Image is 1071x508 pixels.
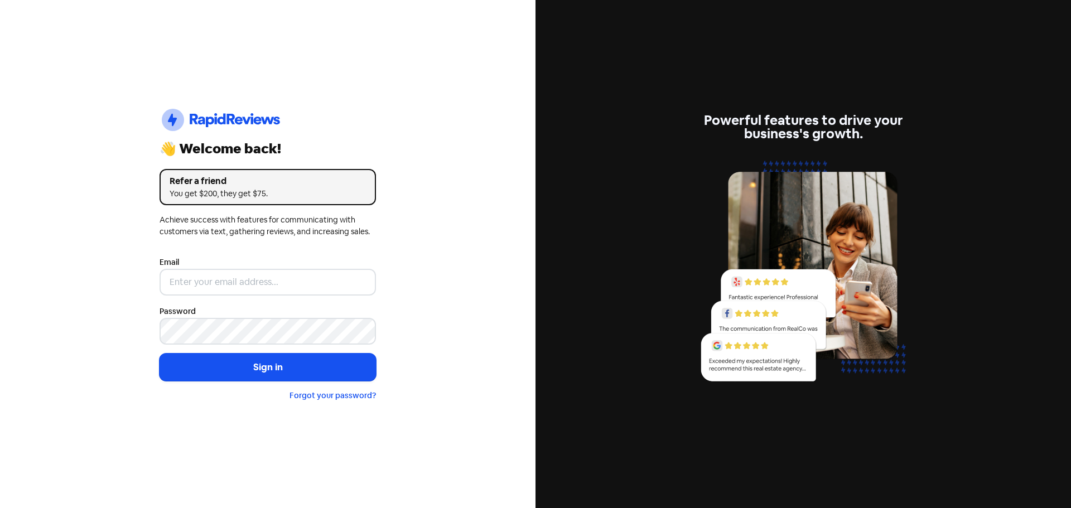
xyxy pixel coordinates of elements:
[160,214,376,238] div: Achieve success with features for communicating with customers via text, gathering reviews, and i...
[160,269,376,296] input: Enter your email address...
[170,175,366,188] div: Refer a friend
[170,188,366,200] div: You get $200, they get $75.
[160,142,376,156] div: 👋 Welcome back!
[290,390,376,400] a: Forgot your password?
[695,114,911,141] div: Powerful features to drive your business's growth.
[160,354,376,381] button: Sign in
[160,257,179,268] label: Email
[160,306,196,317] label: Password
[695,154,911,394] img: reviews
